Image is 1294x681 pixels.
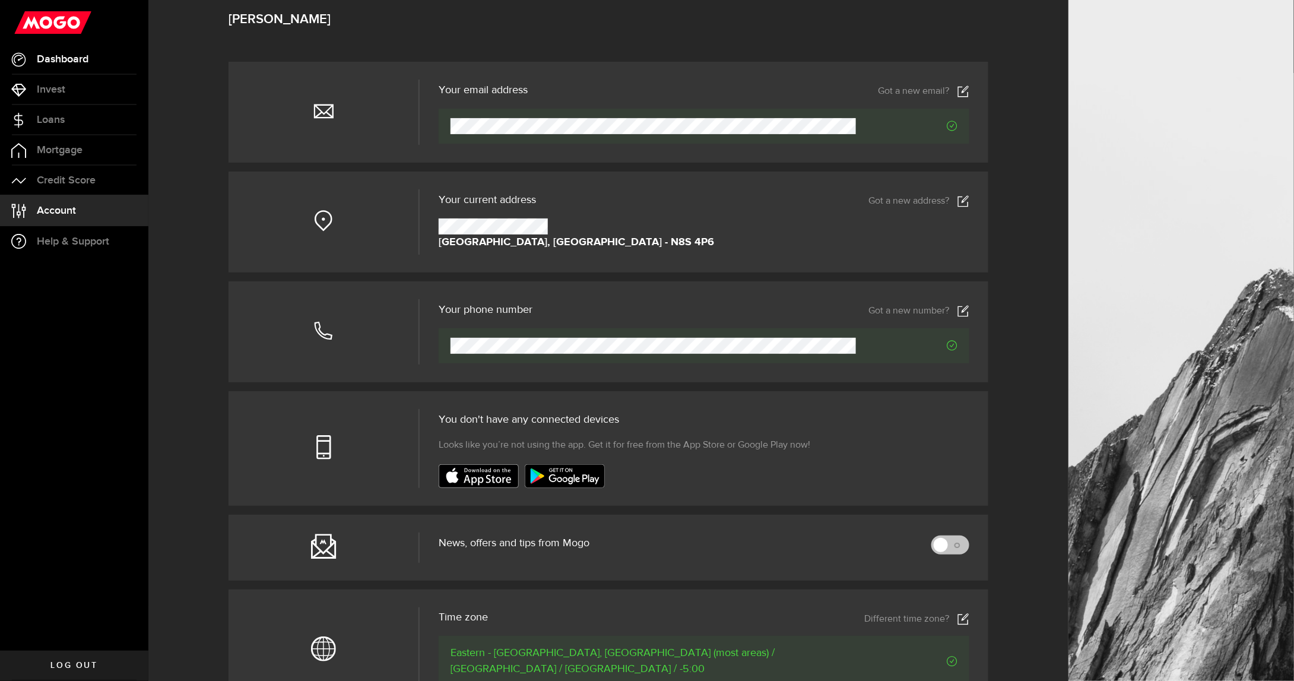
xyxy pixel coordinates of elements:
[856,656,957,667] span: Verified
[878,85,969,97] a: Got a new email?
[37,145,83,156] span: Mortgage
[37,84,65,95] span: Invest
[439,464,519,488] img: badge-app-store.svg
[50,661,97,670] span: Log out
[439,305,532,315] h3: Your phone number
[439,538,589,549] span: News, offers and tips from Mogo
[868,305,969,317] a: Got a new number?
[37,236,109,247] span: Help & Support
[37,175,96,186] span: Credit Score
[856,340,957,351] span: Verified
[439,414,619,425] span: You don't have any connected devices
[439,438,810,452] span: Looks like you’re not using the app. Get it for free from the App Store or Google Play now!
[525,464,605,488] img: badge-google-play.svg
[439,85,528,96] h3: Your email address
[856,121,957,131] span: Verified
[37,205,76,216] span: Account
[37,115,65,125] span: Loans
[451,645,856,677] span: Eastern - [GEOGRAPHIC_DATA], [GEOGRAPHIC_DATA] (most areas) / [GEOGRAPHIC_DATA] / [GEOGRAPHIC_DAT...
[864,613,969,625] a: Different time zone?
[868,195,969,207] a: Got a new address?
[439,235,714,251] strong: [GEOGRAPHIC_DATA], [GEOGRAPHIC_DATA] - N8S 4P6
[439,612,488,623] span: Time zone
[229,13,988,26] h3: [PERSON_NAME]
[9,5,45,40] button: Open LiveChat chat widget
[37,54,88,65] span: Dashboard
[439,195,536,205] span: Your current address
